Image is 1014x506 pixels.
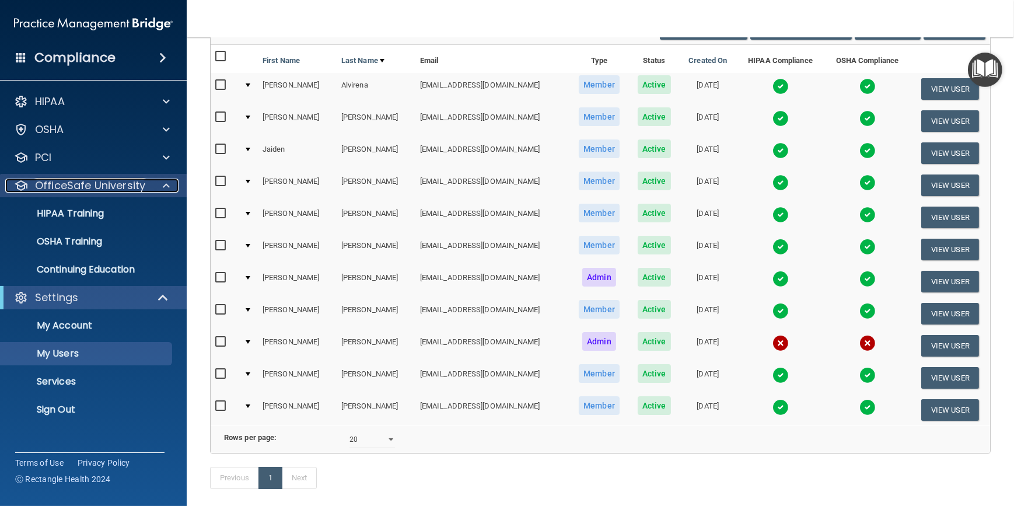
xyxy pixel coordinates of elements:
[968,53,1002,87] button: Open Resource Center
[680,233,737,266] td: [DATE]
[579,300,620,319] span: Member
[921,367,979,389] button: View User
[736,45,824,73] th: HIPAA Compliance
[629,45,679,73] th: Status
[638,139,671,158] span: Active
[337,137,415,169] td: [PERSON_NAME]
[258,233,337,266] td: [PERSON_NAME]
[772,142,789,159] img: tick.e7d51cea.svg
[859,367,876,383] img: tick.e7d51cea.svg
[579,204,620,222] span: Member
[772,367,789,383] img: tick.e7d51cea.svg
[859,335,876,351] img: cross.ca9f0e7f.svg
[638,364,671,383] span: Active
[638,396,671,415] span: Active
[824,45,910,73] th: OSHA Compliance
[78,457,130,469] a: Privacy Policy
[921,399,979,421] button: View User
[680,73,737,105] td: [DATE]
[579,172,620,190] span: Member
[680,137,737,169] td: [DATE]
[35,179,145,193] p: OfficeSafe University
[14,179,170,193] a: OfficeSafe University
[638,204,671,222] span: Active
[772,110,789,127] img: tick.e7d51cea.svg
[579,139,620,158] span: Member
[14,12,173,36] img: PMB logo
[579,396,620,415] span: Member
[415,169,569,201] td: [EMAIL_ADDRESS][DOMAIN_NAME]
[859,207,876,223] img: tick.e7d51cea.svg
[415,137,569,169] td: [EMAIL_ADDRESS][DOMAIN_NAME]
[14,151,170,165] a: PCI
[415,298,569,330] td: [EMAIL_ADDRESS][DOMAIN_NAME]
[579,364,620,383] span: Member
[210,467,259,489] a: Previous
[282,467,317,489] a: Next
[415,266,569,298] td: [EMAIL_ADDRESS][DOMAIN_NAME]
[921,175,979,196] button: View User
[638,172,671,190] span: Active
[8,348,167,360] p: My Users
[680,169,737,201] td: [DATE]
[579,75,620,94] span: Member
[337,73,415,105] td: Alvirena
[921,142,979,164] button: View User
[859,142,876,159] img: tick.e7d51cea.svg
[680,266,737,298] td: [DATE]
[415,105,569,137] td: [EMAIL_ADDRESS][DOMAIN_NAME]
[772,303,789,319] img: tick.e7d51cea.svg
[921,335,979,357] button: View User
[337,362,415,394] td: [PERSON_NAME]
[415,233,569,266] td: [EMAIL_ADDRESS][DOMAIN_NAME]
[569,45,629,73] th: Type
[8,404,167,416] p: Sign Out
[680,298,737,330] td: [DATE]
[35,95,65,109] p: HIPAA
[638,75,671,94] span: Active
[680,362,737,394] td: [DATE]
[638,107,671,126] span: Active
[337,330,415,362] td: [PERSON_NAME]
[859,271,876,287] img: tick.e7d51cea.svg
[224,433,277,442] b: Rows per page:
[8,376,167,388] p: Services
[8,264,167,275] p: Continuing Education
[921,207,979,228] button: View User
[337,105,415,137] td: [PERSON_NAME]
[582,268,616,287] span: Admin
[34,50,116,66] h4: Compliance
[415,201,569,233] td: [EMAIL_ADDRESS][DOMAIN_NAME]
[258,298,337,330] td: [PERSON_NAME]
[415,362,569,394] td: [EMAIL_ADDRESS][DOMAIN_NAME]
[337,169,415,201] td: [PERSON_NAME]
[258,330,337,362] td: [PERSON_NAME]
[415,45,569,73] th: Email
[337,394,415,425] td: [PERSON_NAME]
[337,298,415,330] td: [PERSON_NAME]
[258,137,337,169] td: Jaiden
[258,467,282,489] a: 1
[258,266,337,298] td: [PERSON_NAME]
[15,473,111,485] span: Ⓒ Rectangle Health 2024
[35,291,78,305] p: Settings
[680,394,737,425] td: [DATE]
[859,110,876,127] img: tick.e7d51cea.svg
[415,394,569,425] td: [EMAIL_ADDRESS][DOMAIN_NAME]
[680,330,737,362] td: [DATE]
[579,107,620,126] span: Member
[258,362,337,394] td: [PERSON_NAME]
[638,300,671,319] span: Active
[921,78,979,100] button: View User
[8,208,104,219] p: HIPAA Training
[680,105,737,137] td: [DATE]
[263,54,300,68] a: First Name
[582,332,616,351] span: Admin
[772,399,789,416] img: tick.e7d51cea.svg
[337,233,415,266] td: [PERSON_NAME]
[341,54,384,68] a: Last Name
[258,73,337,105] td: [PERSON_NAME]
[772,207,789,223] img: tick.e7d51cea.svg
[415,330,569,362] td: [EMAIL_ADDRESS][DOMAIN_NAME]
[258,105,337,137] td: [PERSON_NAME]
